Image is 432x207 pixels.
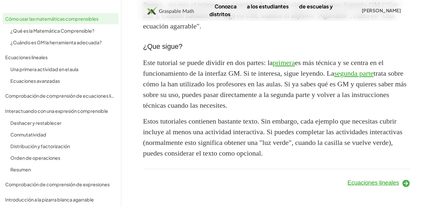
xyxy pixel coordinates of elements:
a: segunda parte [334,69,374,77]
font: ¿Cuándo es GM la herramienta adecuada? [10,39,102,45]
font: Ecuaciones lineales [348,180,399,186]
a: Ecuaciones lineales [348,180,410,186]
button: [PERSON_NAME] [356,5,406,16]
a: Introducción a la pizarra blanca agarrable [3,194,118,205]
a: Conozca [209,0,242,12]
font: Introducción a la pizarra blanca agarrable [5,197,94,202]
a: primera [273,59,295,67]
font: Estos tutoriales contienen bastante texto. Sin embargo, cada ejemplo que necesitas cubrir incluye... [143,117,403,157]
font: Ecuaciones avanzadas [10,78,60,84]
a: Ecuaciones lineales [3,51,118,63]
font: Distribución y factorización [10,143,70,149]
font: a los estudiantes [247,3,289,10]
a: Comprobación de comprensión de ecuaciones lineales [3,90,118,101]
font: Resumen [10,167,31,172]
a: Comprobación de comprensión de expresiones [3,179,118,190]
font: Este tutorial se puede dividir en dos partes: la [143,59,273,67]
font: Ecuaciones lineales [5,54,48,60]
font: Deshacer y restablecer [10,120,61,126]
font: Comprobación de comprensión de expresiones [5,181,110,187]
font: Conozca [215,3,237,10]
font: Comprobación de comprensión de ecuaciones lineales [5,93,125,99]
a: de escuelas y distritos [209,0,333,20]
a: a los estudiantes [242,0,294,12]
font: Cómo usar las matemáticas comprensibles [5,16,98,22]
font: [PERSON_NAME] [362,7,401,13]
font: Interactuando con una expresión comprensible [5,108,108,114]
font: Una primera actividad en el aula [10,66,78,72]
font: ¿Qué es la Matemática Comprensible? [10,28,94,34]
font: ¿Que sigue? [143,43,183,50]
a: Interactuando con una expresión comprensible [3,105,118,116]
a: Cómo usar las matemáticas comprensibles [3,13,118,24]
font: Conmutatividad [10,132,46,137]
font: Orden de operaciones [10,155,60,161]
